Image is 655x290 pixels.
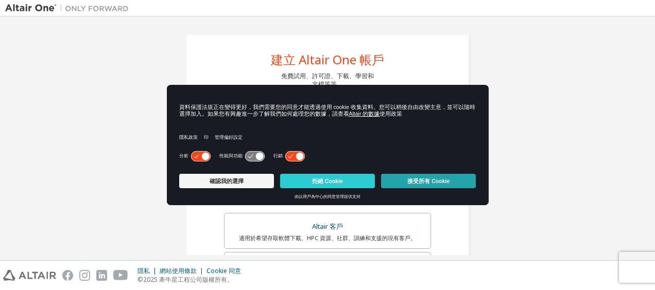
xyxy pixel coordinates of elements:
font: 2025 牽牛星工程公司版權所有。 [143,275,233,284]
div: 建立 Altair One 帳戶 [271,53,384,66]
img: 牽牛星一號 [5,3,134,13]
div: Altair 客戶 [231,220,424,234]
div: Cookie 同意 [206,267,247,275]
p: © [137,275,247,284]
img: instagram.svg [79,270,90,281]
div: 網站使用條款 [160,267,206,275]
img: youtube.svg [113,270,128,281]
div: 免費試用、許可證、下載、學習和 文檔等等。 [281,72,374,88]
div: 適用於希望存取軟體下載、HPC 資源、社群、訓練和支援的現有客戶。 [231,234,424,242]
div: 隱私 [137,267,160,275]
img: altair_logo.svg [3,270,56,281]
img: linkedin.svg [96,270,107,281]
img: facebook.svg [62,270,73,281]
